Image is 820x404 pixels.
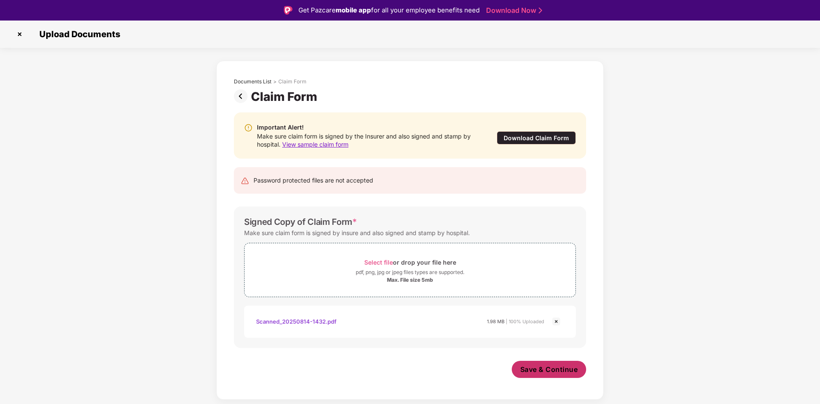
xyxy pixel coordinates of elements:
div: Signed Copy of Claim Form [244,217,357,227]
img: svg+xml;base64,PHN2ZyBpZD0iQ3Jvc3MtMzJ4MzIiIHhtbG5zPSJodHRwOi8vd3d3LnczLm9yZy8yMDAwL3N2ZyIgd2lkdG... [13,27,27,41]
a: Download Now [486,6,540,15]
span: Save & Continue [520,365,578,374]
div: > [273,78,277,85]
span: View sample claim form [282,141,348,148]
div: Claim Form [251,89,321,104]
div: Scanned_20250814-1432.pdf [256,314,336,329]
div: Make sure claim form is signed by the Insurer and also signed and stamp by hospital. [257,132,479,148]
div: Password protected files are not accepted [254,176,373,185]
img: Logo [284,6,292,15]
img: svg+xml;base64,PHN2ZyBpZD0iUHJldi0zMngzMiIgeG1sbnM9Imh0dHA6Ly93d3cudzMub3JnLzIwMDAvc3ZnIiB3aWR0aD... [234,89,251,103]
img: Stroke [539,6,542,15]
div: Make sure claim form is signed by insure and also signed and stamp by hospital. [244,227,470,239]
div: or drop your file here [364,257,456,268]
strong: mobile app [336,6,371,14]
span: 1.98 MB [487,318,504,324]
div: Documents List [234,78,271,85]
button: Save & Continue [512,361,587,378]
div: pdf, png, jpg or jpeg files types are supported. [356,268,464,277]
div: Download Claim Form [497,131,576,144]
span: Select file [364,259,393,266]
img: svg+xml;base64,PHN2ZyB4bWxucz0iaHR0cDovL3d3dy53My5vcmcvMjAwMC9zdmciIHdpZHRoPSIyNCIgaGVpZ2h0PSIyNC... [241,177,249,185]
img: svg+xml;base64,PHN2ZyBpZD0iQ3Jvc3MtMjR4MjQiIHhtbG5zPSJodHRwOi8vd3d3LnczLm9yZy8yMDAwL3N2ZyIgd2lkdG... [551,316,561,327]
span: Upload Documents [31,29,124,39]
img: svg+xml;base64,PHN2ZyBpZD0iV2FybmluZ18tXzIweDIwIiBkYXRhLW5hbWU9Ildhcm5pbmcgLSAyMHgyMCIgeG1sbnM9Im... [244,124,253,132]
div: Max. File size 5mb [387,277,433,283]
div: Get Pazcare for all your employee benefits need [298,5,480,15]
span: | 100% Uploaded [506,318,544,324]
span: Select fileor drop your file herepdf, png, jpg or jpeg files types are supported.Max. File size 5mb [245,250,575,290]
div: Important Alert! [257,123,479,132]
div: Claim Form [278,78,307,85]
